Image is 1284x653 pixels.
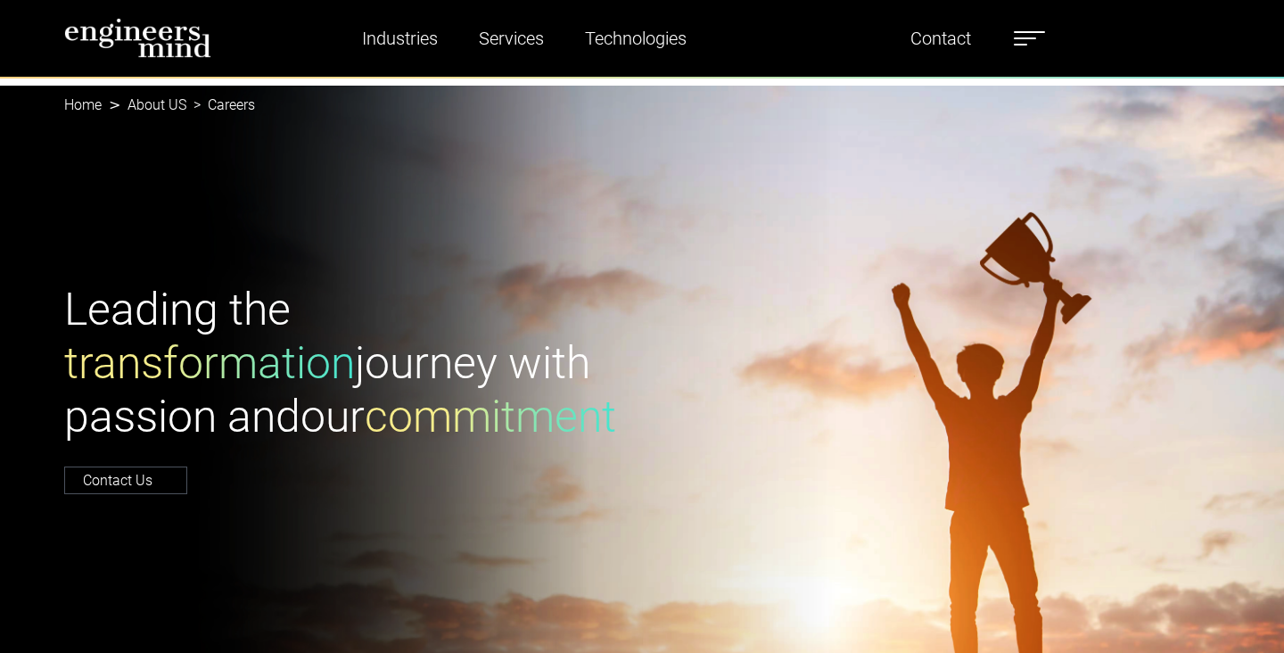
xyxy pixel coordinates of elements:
a: About US [128,96,186,113]
nav: breadcrumb [64,86,1220,125]
a: Industries [355,18,445,59]
span: commitment [365,391,616,442]
span: transformation [64,337,355,389]
img: logo [64,18,211,58]
a: Contact Us [64,467,187,494]
li: Careers [186,95,255,116]
a: Technologies [578,18,694,59]
a: Services [472,18,551,59]
a: Home [64,96,102,113]
h1: Leading the journey with passion and our [64,283,631,443]
a: Contact [903,18,978,59]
